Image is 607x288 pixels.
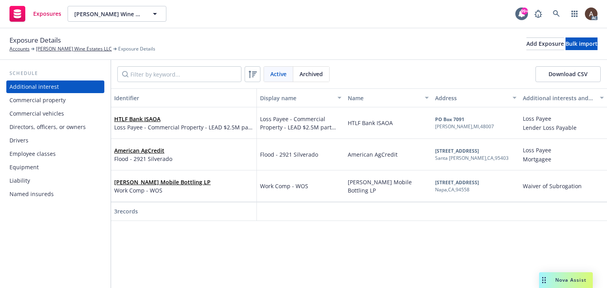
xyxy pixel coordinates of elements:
[539,272,549,288] div: Drag to move
[33,11,61,17] span: Exposures
[114,178,211,186] a: [PERSON_NAME] Mobile Bottling LP
[585,7,598,20] img: photo
[526,37,564,50] button: Add Exposure
[549,6,564,22] a: Search
[530,6,546,22] a: Report a Bug
[6,69,104,77] div: Schedule
[523,94,595,102] div: Additional interests and endorsements applied
[432,88,519,107] button: Address
[6,107,104,120] a: Commercial vehicles
[523,146,551,154] span: Loss Payee
[114,155,172,163] span: Flood - 2921 Silverado
[6,80,104,93] a: Additional interest
[348,119,393,127] span: HTLF Bank ISAOA
[523,155,551,163] span: Mortgagee
[114,186,211,194] span: Work Comp - WOS
[36,45,112,52] a: [PERSON_NAME] Wine Estates LLC
[539,272,593,288] button: Nova Assist
[114,123,253,131] span: Loss Payee - Commercial Property - LEAD $2.5M part $5M
[9,161,39,174] div: Equipment
[9,121,86,133] div: Directors, officers, or owners
[6,148,104,160] a: Employee classes
[114,178,211,186] span: [PERSON_NAME] Mobile Bottling LP
[435,148,479,154] b: [STREET_ADDRESS]
[435,179,479,186] b: [STREET_ADDRESS]
[6,161,104,174] a: Equipment
[6,94,104,107] a: Commercial property
[300,70,323,78] span: Archived
[114,115,253,123] span: HTLF Bank ISAOA
[9,188,54,200] div: Named insureds
[74,10,143,18] span: [PERSON_NAME] Wine Estates LLC
[435,186,479,193] div: Napa , CA , 94558
[520,88,607,107] button: Additional interests and endorsements applied
[9,148,56,160] div: Employee classes
[435,123,494,130] div: [PERSON_NAME] , MI , 48007
[114,147,164,154] a: American AgCredit
[348,94,420,102] div: Name
[270,70,287,78] span: Active
[9,174,30,187] div: Liability
[523,114,577,123] span: Loss Payee
[9,107,64,120] div: Commercial vehicles
[9,134,28,147] div: Drivers
[345,88,432,107] button: Name
[114,94,253,102] div: Identifier
[555,277,586,283] span: Nova Assist
[257,88,344,107] button: Display name
[9,45,30,52] a: Accounts
[6,188,104,200] a: Named insureds
[521,7,528,15] div: 99+
[260,115,341,131] span: Loss Payee - Commercial Property - LEAD $2.5M part $5M
[567,6,582,22] a: Switch app
[435,155,509,162] div: Santa [PERSON_NAME] , CA , 95403
[117,66,241,82] input: Filter by keyword...
[114,115,160,123] a: HTLF Bank ISAOA
[566,37,598,50] button: Bulk import
[523,182,582,190] span: Waiver of Subrogation
[348,151,398,158] span: American AgCredit
[111,88,257,107] button: Identifier
[260,150,318,159] span: Flood - 2921 Silverado
[435,94,507,102] div: Address
[523,123,577,132] span: Lender Loss Payable
[9,80,59,93] div: Additional interest
[6,3,64,25] a: Exposures
[118,45,155,52] span: Exposure Details
[435,116,464,123] b: PO Box 7091
[6,134,104,147] a: Drivers
[114,146,172,155] span: American AgCredit
[9,35,61,45] span: Exposure Details
[260,94,332,102] div: Display name
[9,94,66,107] div: Commercial property
[6,121,104,133] a: Directors, officers, or owners
[68,6,166,22] button: [PERSON_NAME] Wine Estates LLC
[6,174,104,187] a: Liability
[348,178,413,194] span: [PERSON_NAME] Mobile Bottling LP
[114,208,138,215] span: 3 records
[260,182,308,190] span: Work Comp - WOS
[535,66,601,82] button: Download CSV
